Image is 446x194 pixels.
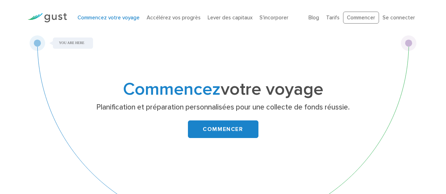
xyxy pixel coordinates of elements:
[147,14,201,21] a: Accélérez vos progrès
[383,14,415,21] a: Se connecter
[208,14,252,21] a: Lever des capitaux
[343,12,379,24] a: Commencer
[308,14,319,21] a: Blog
[221,79,323,100] font: votre voyage
[203,126,243,133] font: COMMENCER
[188,120,258,138] a: COMMENCER
[96,103,350,112] font: Planification et préparation personnalisées pour une collecte de fonds réussie.
[123,79,221,100] font: Commencez
[347,14,375,21] font: Commencer
[326,14,340,21] a: Tarifs
[78,14,140,21] a: Commencez votre voyage
[28,13,67,23] img: Logo Gust
[259,14,288,21] a: S'incorporer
